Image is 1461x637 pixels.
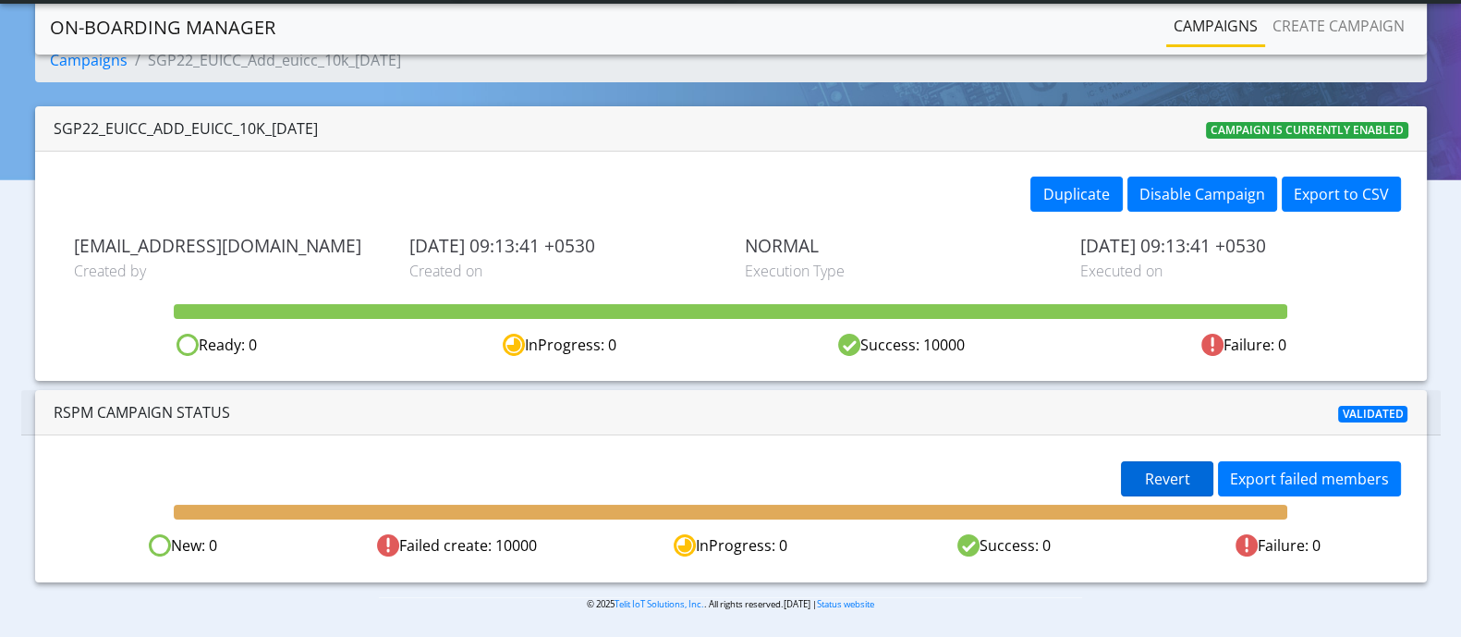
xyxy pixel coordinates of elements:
[46,534,320,557] div: New: 0
[1265,7,1412,44] a: Create campaign
[320,534,593,557] div: Failed create: 10000
[503,334,525,356] img: in-progress.svg
[957,534,980,557] img: Success
[731,334,1073,357] div: Success: 10000
[745,235,1053,256] span: NORMAL
[1338,406,1408,423] span: Validated
[35,38,1427,97] nav: breadcrumb
[128,49,401,71] li: SGP22_EUICC_Add_euicc_10k_[DATE]
[1282,177,1401,212] button: Export to CSV
[46,334,388,357] div: Ready: 0
[817,598,874,610] a: Status website
[745,260,1053,282] span: Execution Type
[1206,122,1408,139] span: Campaign is currently enabled
[379,597,1082,611] p: © 2025 . All rights reserved.[DATE] |
[1141,534,1415,557] div: Failure: 0
[674,534,696,557] img: In progress
[1236,534,1258,557] img: Failed
[54,117,318,140] div: SGP22_EUICC_Add_euicc_10k_[DATE]
[838,334,860,356] img: success.svg
[388,334,730,357] div: InProgress: 0
[1145,469,1190,489] span: Revert
[50,9,275,46] a: On-Boarding Manager
[74,235,382,256] span: [EMAIL_ADDRESS][DOMAIN_NAME]
[74,260,382,282] span: Created by
[1073,334,1415,357] div: Failure: 0
[593,534,867,557] div: InProgress: 0
[1030,177,1123,212] button: Duplicate
[1079,235,1387,256] span: [DATE] 09:13:41 +0530
[177,334,199,356] img: ready.svg
[615,598,704,610] a: Telit IoT Solutions, Inc.
[409,235,717,256] span: [DATE] 09:13:41 +0530
[50,50,128,70] a: Campaigns
[54,402,230,423] span: RSPM Campaign Status
[1218,461,1401,496] button: Export failed members
[409,260,717,282] span: Created on
[868,534,1141,557] div: Success: 0
[1121,461,1213,496] button: Revert
[377,534,399,557] img: Failed
[149,534,171,557] img: Ready
[1166,7,1265,44] a: Campaigns
[1079,260,1387,282] span: Executed on
[1201,334,1224,356] img: fail.svg
[1127,177,1277,212] button: Disable Campaign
